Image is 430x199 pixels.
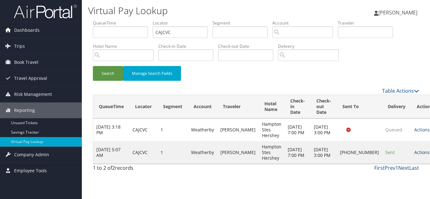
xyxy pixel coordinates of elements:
td: 1 [157,119,188,141]
td: Hampton Stes Hershey [259,141,285,164]
th: Segment: activate to sort column ascending [157,95,188,119]
label: Account [272,20,338,26]
td: Hampton Stes Hershey [259,119,285,141]
label: Check-out Date [218,43,278,49]
span: Trips [14,38,25,54]
span: Travel Approval [14,70,47,86]
th: Traveler: activate to sort column ascending [217,95,259,119]
th: Check-out Date: activate to sort column descending [311,95,337,119]
a: Prev [385,164,395,171]
td: [PHONE_NUMBER] [337,141,382,164]
label: Hotel Name [93,43,158,49]
th: Locator: activate to sort column ascending [129,95,157,119]
th: QueueTime: activate to sort column ascending [93,95,129,119]
td: [DATE] 5:07 AM [93,141,129,164]
img: airportal-logo.png [14,4,77,19]
th: Hotel Name: activate to sort column ascending [259,95,285,119]
th: Check-in Date: activate to sort column ascending [285,95,311,119]
a: Last [409,164,419,171]
label: Traveler [338,20,398,26]
a: [PERSON_NAME] [374,3,424,22]
td: CAJCVC [129,119,157,141]
a: Next [398,164,409,171]
label: Delivery [278,43,343,49]
div: 1 to 2 of records [93,164,167,175]
th: Account: activate to sort column ascending [188,95,217,119]
label: Segment [212,20,272,26]
span: [PERSON_NAME] [378,9,417,16]
button: Manage Search Fields [123,66,181,81]
label: QueueTime [93,20,153,26]
span: Company Admin [14,147,49,163]
label: Check-in Date [158,43,218,49]
span: Queued [385,127,402,133]
h1: Virtual Pay Lookup [88,4,312,17]
a: First [374,164,385,171]
a: 1 [395,164,398,171]
span: Sent [385,149,395,155]
th: Delivery: activate to sort column ascending [382,95,411,119]
button: Search [93,66,123,81]
td: [DATE] 3:00 PM [311,119,337,141]
span: Reporting [14,102,35,118]
td: Weatherby [188,119,217,141]
label: Locator [153,20,212,26]
span: Risk Management [14,86,52,102]
span: 2 [112,164,115,171]
th: Sent To: activate to sort column ascending [337,95,382,119]
span: Dashboards [14,22,40,38]
td: CAJCVC [129,141,157,164]
td: [PERSON_NAME] [217,141,259,164]
td: Weatherby [188,141,217,164]
span: Book Travel [14,54,38,70]
td: [PERSON_NAME] [217,119,259,141]
td: [DATE] 3:18 PM [93,119,129,141]
td: [DATE] 3:00 PM [311,141,337,164]
a: Table Actions [382,87,419,94]
td: 1 [157,141,188,164]
td: [DATE] 7:00 PM [285,141,311,164]
td: [DATE] 7:00 PM [285,119,311,141]
span: Employee Tools [14,163,47,179]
